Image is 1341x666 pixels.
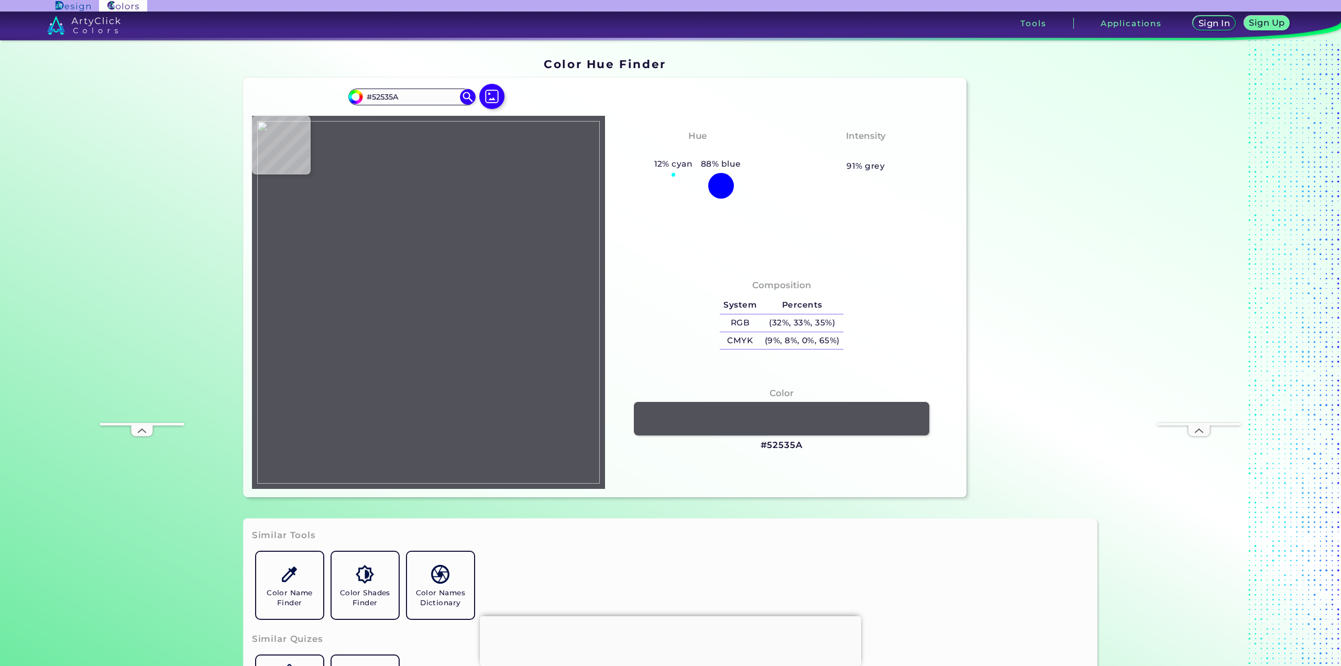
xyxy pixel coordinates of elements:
h5: 12% cyan [650,157,697,171]
h5: CMYK [720,332,761,350]
h5: 88% blue [697,157,745,171]
h5: Color Name Finder [260,588,319,608]
h3: Similar Quizes [252,633,323,646]
h5: Sign Up [1250,19,1283,27]
img: ArtyClick Design logo [56,1,91,11]
a: Color Names Dictionary [403,548,478,623]
h5: RGB [720,314,761,332]
h3: Applications [1101,19,1162,27]
img: icon search [460,89,476,105]
h5: (32%, 33%, 35%) [761,314,843,332]
img: icon picture [479,84,504,109]
img: icon_color_shades.svg [356,565,374,583]
img: icon_color_name_finder.svg [280,565,299,583]
iframe: Advertisement [1157,108,1241,423]
h5: System [720,297,761,314]
h3: Tools [1020,19,1046,27]
a: Sign Up [1246,16,1288,30]
h5: 91% grey [847,159,885,173]
h4: Composition [752,278,811,293]
a: Sign In [1194,16,1234,30]
img: icon_color_names_dictionary.svg [431,565,449,583]
h4: Intensity [846,128,886,144]
img: logo_artyclick_colors_white.svg [47,16,121,35]
img: 21e5c01b-0a07-413c-a5fd-c4bd749ed522 [257,121,600,484]
iframe: Advertisement [480,616,861,663]
h5: Sign In [1200,19,1229,27]
h3: Similar Tools [252,529,316,542]
input: type color.. [363,90,460,104]
h4: Hue [688,128,707,144]
h3: #52535A [761,439,803,452]
h5: (9%, 8%, 0%, 65%) [761,332,843,350]
a: Color Name Finder [252,548,327,623]
h4: Color [770,386,794,401]
h5: Color Names Dictionary [411,588,470,608]
h1: Color Hue Finder [544,56,666,72]
iframe: Advertisement [971,53,1102,501]
h5: Color Shades Finder [336,588,394,608]
h5: Percents [761,297,843,314]
h3: Tealish Blue [663,145,732,158]
h3: Almost None [829,145,903,158]
iframe: Advertisement [100,108,184,423]
a: Color Shades Finder [327,548,403,623]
